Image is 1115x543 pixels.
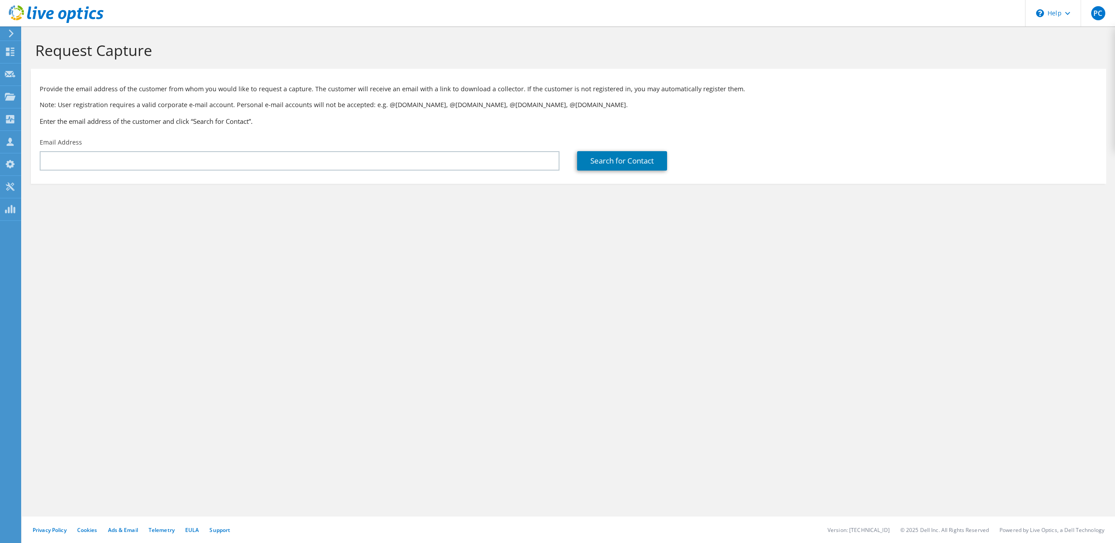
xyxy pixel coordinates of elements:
a: Search for Contact [577,151,667,171]
li: Version: [TECHNICAL_ID] [828,526,890,534]
a: Support [209,526,230,534]
a: Telemetry [149,526,175,534]
a: Cookies [77,526,97,534]
li: © 2025 Dell Inc. All Rights Reserved [900,526,989,534]
a: Ads & Email [108,526,138,534]
a: EULA [185,526,199,534]
p: Note: User registration requires a valid corporate e-mail account. Personal e-mail accounts will ... [40,100,1097,110]
label: Email Address [40,138,82,147]
span: PC [1091,6,1105,20]
h3: Enter the email address of the customer and click “Search for Contact”. [40,116,1097,126]
a: Privacy Policy [33,526,67,534]
h1: Request Capture [35,41,1097,60]
li: Powered by Live Optics, a Dell Technology [999,526,1104,534]
svg: \n [1036,9,1044,17]
p: Provide the email address of the customer from whom you would like to request a capture. The cust... [40,84,1097,94]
